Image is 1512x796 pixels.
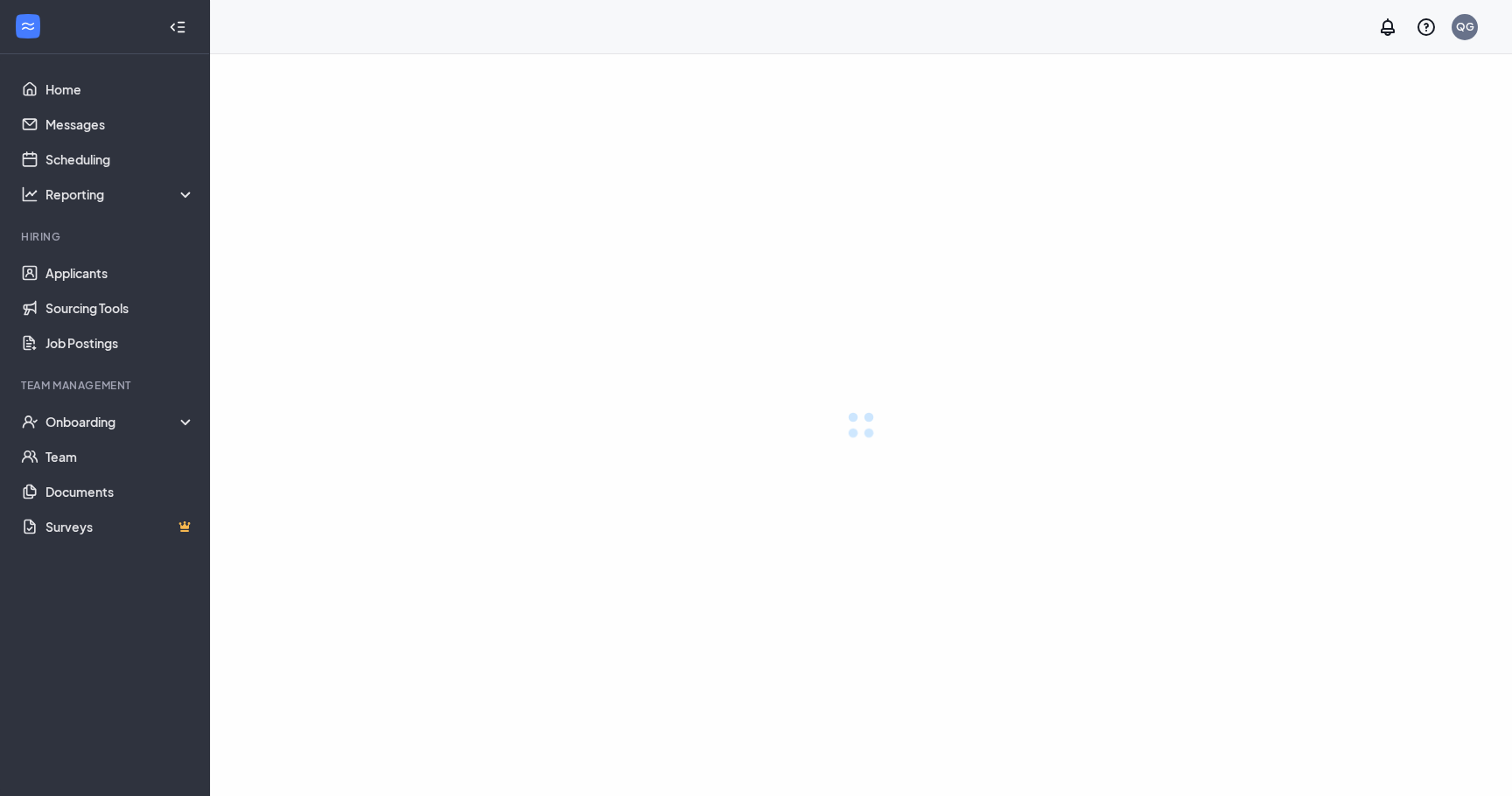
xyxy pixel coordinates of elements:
[45,290,195,325] a: Sourcing Tools
[45,413,196,430] div: Onboarding
[19,17,37,35] svg: WorkstreamLogo
[45,325,195,360] a: Job Postings
[21,413,38,430] svg: UserCheck
[169,18,186,36] svg: Collapse
[1377,17,1398,38] svg: Notifications
[21,185,38,203] svg: Analysis
[45,185,196,203] div: Reporting
[45,72,195,107] a: Home
[45,107,195,142] a: Messages
[21,229,192,244] div: Hiring
[45,509,195,544] a: SurveysCrown
[45,439,195,474] a: Team
[1416,17,1437,38] svg: QuestionInfo
[45,474,195,509] a: Documents
[21,378,192,393] div: Team Management
[45,142,195,177] a: Scheduling
[45,255,195,290] a: Applicants
[1456,19,1474,34] div: QG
